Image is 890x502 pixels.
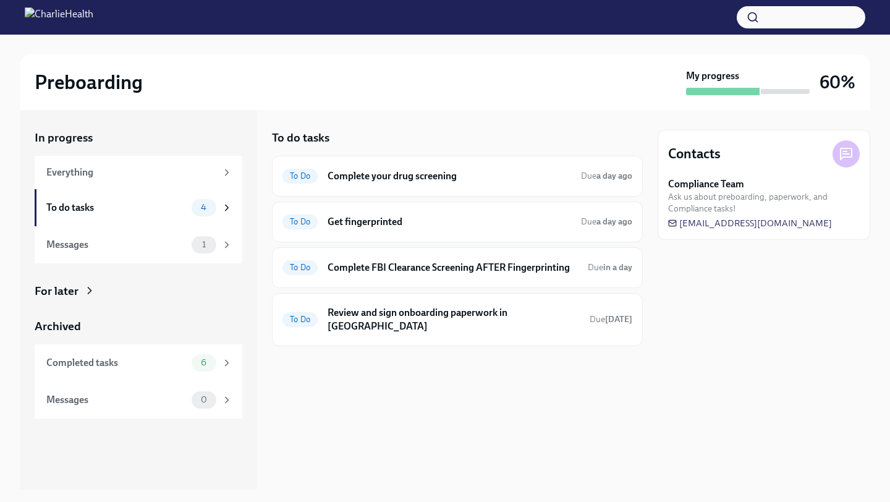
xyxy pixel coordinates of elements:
span: Due [581,216,632,227]
h6: Complete your drug screening [328,169,571,183]
h5: To do tasks [272,130,329,146]
div: To do tasks [46,201,187,215]
strong: in a day [603,262,632,273]
a: For later [35,283,242,299]
h6: Review and sign onboarding paperwork in [GEOGRAPHIC_DATA] [328,306,580,333]
div: Everything [46,166,216,179]
strong: [DATE] [605,314,632,325]
span: October 6th, 2025 09:00 [581,170,632,182]
div: Completed tasks [46,356,187,370]
span: To Do [282,263,318,272]
h6: Complete FBI Clearance Screening AFTER Fingerprinting [328,261,578,274]
div: Messages [46,238,187,252]
a: To DoGet fingerprintedDuea day ago [282,212,632,232]
span: 6 [193,358,214,367]
a: [EMAIL_ADDRESS][DOMAIN_NAME] [668,217,832,229]
span: To Do [282,315,318,324]
strong: a day ago [596,216,632,227]
h6: Get fingerprinted [328,215,571,229]
a: To do tasks4 [35,189,242,226]
span: October 10th, 2025 09:00 [590,313,632,325]
strong: Compliance Team [668,177,744,191]
span: Due [581,171,632,181]
div: Messages [46,393,187,407]
div: For later [35,283,78,299]
span: To Do [282,171,318,181]
strong: My progress [686,69,739,83]
span: October 9th, 2025 09:00 [588,262,632,273]
h3: 60% [820,71,855,93]
h4: Contacts [668,145,721,163]
a: In progress [35,130,242,146]
a: To DoComplete your drug screeningDuea day ago [282,166,632,186]
h2: Preboarding [35,70,143,95]
span: Due [590,314,632,325]
strong: a day ago [596,171,632,181]
a: Messages1 [35,226,242,263]
span: Due [588,262,632,273]
span: 0 [193,395,214,404]
span: To Do [282,217,318,226]
a: Messages0 [35,381,242,419]
a: To DoComplete FBI Clearance Screening AFTER FingerprintingDuein a day [282,258,632,278]
span: Ask us about preboarding, paperwork, and Compliance tasks! [668,191,860,215]
img: CharlieHealth [25,7,93,27]
span: 1 [195,240,213,249]
span: October 6th, 2025 09:00 [581,216,632,228]
a: Completed tasks6 [35,344,242,381]
a: Everything [35,156,242,189]
a: To DoReview and sign onboarding paperwork in [GEOGRAPHIC_DATA]Due[DATE] [282,304,632,336]
a: Archived [35,318,242,334]
span: 4 [193,203,214,212]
